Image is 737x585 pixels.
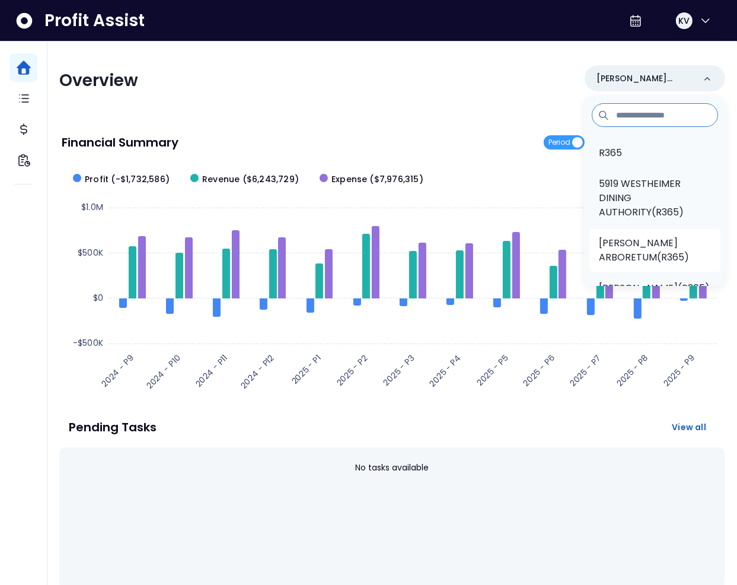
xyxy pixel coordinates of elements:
p: [PERSON_NAME](R365) [596,72,694,85]
span: Overview [59,69,138,92]
text: 2025 - P2 [334,352,370,388]
span: Profit (-$1,732,586) [85,173,170,186]
div: No tasks available [69,452,716,484]
text: 2024 - P9 [99,352,137,390]
text: 2025 - P8 [614,352,650,389]
span: KV [678,15,690,27]
p: Pending Tasks [69,421,157,433]
text: 2025 - P3 [381,352,417,388]
span: Period [548,135,570,150]
text: -$500K [73,337,103,349]
button: View all [662,417,716,438]
text: $0 [93,292,103,304]
text: 2025 - P7 [567,352,604,389]
p: [PERSON_NAME] ARBORETUM(R365) [599,236,711,265]
span: Revenue ($6,243,729) [202,173,299,186]
p: 5919 WESTHEIMER DINING AUTHORITY(R365) [599,177,711,220]
text: 2024 - P10 [144,352,183,391]
span: View all [672,421,706,433]
text: 2024 - P11 [193,352,230,389]
text: 2025 - P9 [661,352,697,389]
p: R365 [599,146,622,160]
text: 2025 - P5 [474,352,511,388]
p: [PERSON_NAME](R365) [599,281,710,295]
text: 2024 - P12 [238,352,277,391]
p: Financial Summary [62,136,178,148]
span: Profit Assist [44,10,145,31]
text: 2025 - P4 [426,352,464,389]
text: $1.0M [81,201,103,213]
text: 2025 - P6 [521,352,557,389]
span: Expense ($7,976,315) [331,173,423,186]
text: 2025 - P1 [289,352,324,387]
text: $500K [78,247,103,259]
